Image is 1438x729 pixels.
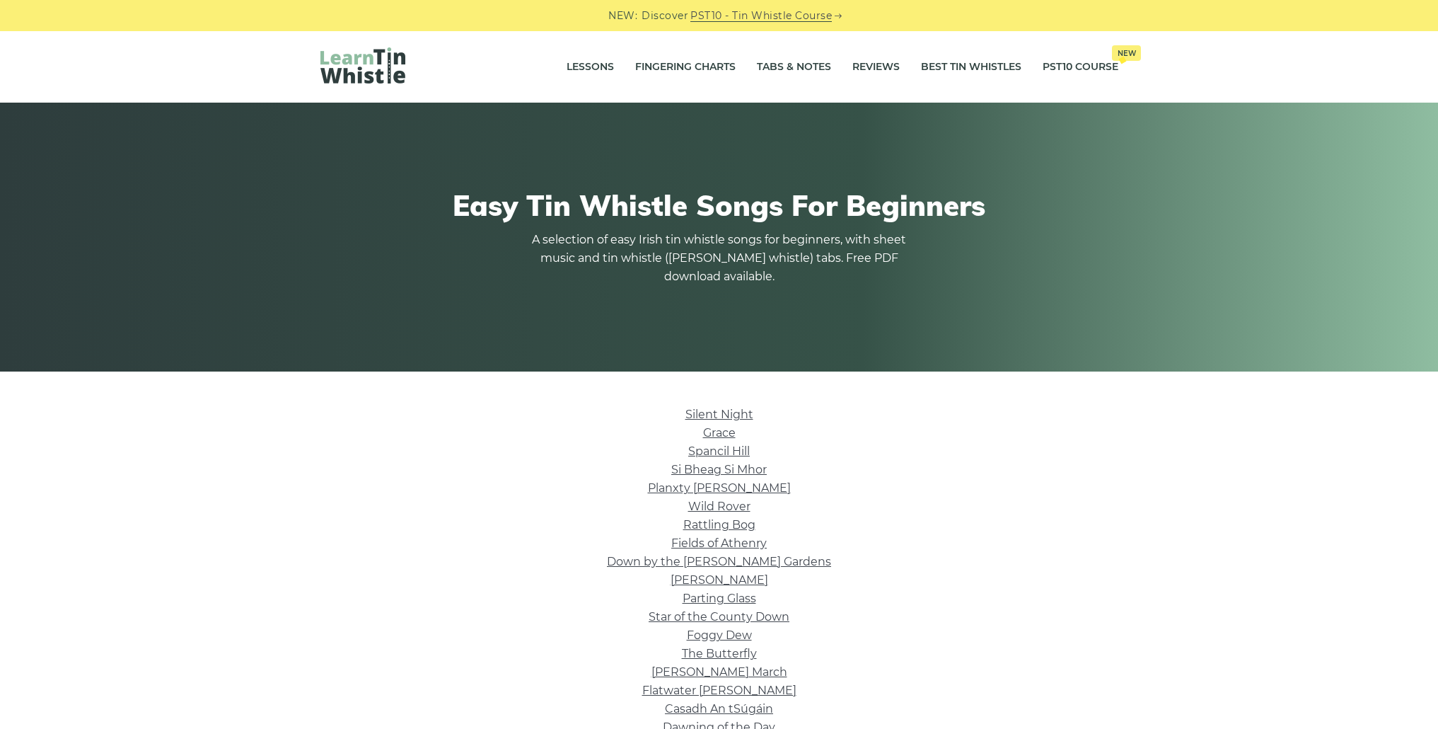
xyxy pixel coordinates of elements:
a: [PERSON_NAME] March [651,665,787,679]
a: Si­ Bheag Si­ Mhor [671,463,767,476]
a: Down by the [PERSON_NAME] Gardens [607,555,831,568]
a: Foggy Dew [687,628,752,642]
h1: Easy Tin Whistle Songs For Beginners [320,188,1118,222]
a: Fingering Charts [635,50,736,85]
a: Planxty [PERSON_NAME] [648,481,791,495]
span: New [1112,45,1141,61]
a: Fields of Athenry [671,536,767,550]
a: Best Tin Whistles [921,50,1021,85]
a: Reviews [852,50,900,85]
a: Wild Rover [688,500,750,513]
a: Casadh An tSúgáin [665,702,773,716]
a: Grace [703,426,736,440]
a: Rattling Bog [683,518,755,532]
a: [PERSON_NAME] [671,573,768,587]
a: Parting Glass [683,592,756,605]
p: A selection of easy Irish tin whistle songs for beginners, with sheet music and tin whistle ([PER... [528,231,910,286]
a: Flatwater [PERSON_NAME] [642,684,796,697]
a: Tabs & Notes [757,50,831,85]
a: Star of the County Down [649,610,789,624]
img: LearnTinWhistle.com [320,47,405,84]
a: The Butterfly [682,647,757,660]
a: Lessons [567,50,614,85]
a: Silent Night [685,408,753,421]
a: Spancil Hill [688,444,750,458]
a: PST10 CourseNew [1043,50,1118,85]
